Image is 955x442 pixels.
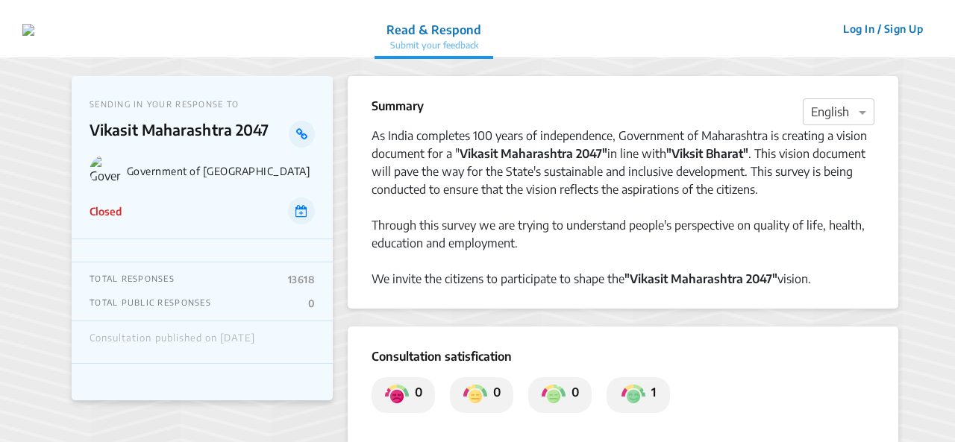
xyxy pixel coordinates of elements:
strong: Vikasit Maharashtra 2047" [460,146,607,161]
img: private_somewhat_satisfied.png [542,383,566,407]
p: Submit your feedback [386,39,481,52]
p: 1 [645,383,656,407]
strong: "Viksit Bharat" [666,146,748,161]
img: Government of Maharashtra logo [90,155,121,186]
p: 0 [487,383,501,407]
img: 7907nfqetxyivg6ubhai9kg9bhzr [22,24,34,36]
img: private_dissatisfied.png [385,383,409,407]
p: Closed [90,203,122,219]
p: 0 [409,383,422,407]
p: TOTAL RESPONSES [90,274,175,285]
p: Vikasit Maharashtra 2047 [90,121,289,148]
p: Consultation satisfication [372,347,874,365]
p: 13618 [288,274,315,285]
img: private_satisfied.png [621,383,645,407]
div: We invite the citizens to participate to shape the vision. [372,270,874,288]
p: Government of [GEOGRAPHIC_DATA] [127,165,315,177]
div: As India completes 100 years of independence, Government of Maharashtra is creating a vision docu... [372,127,874,198]
img: private_somewhat_dissatisfied.png [463,383,487,407]
p: TOTAL PUBLIC RESPONSES [90,297,211,309]
p: Read & Respond [386,21,481,39]
strong: "Vikasit Maharashtra 2047" [624,271,777,286]
p: 0 [566,383,579,407]
div: Through this survey we are trying to understand people's perspective on quality of life, health, ... [372,216,874,252]
p: SENDING IN YOUR RESPONSE TO [90,99,315,109]
button: Log In / Sign Up [833,17,933,40]
p: Summary [372,97,424,115]
div: Consultation published on [DATE] [90,332,255,352]
p: 0 [308,297,315,309]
